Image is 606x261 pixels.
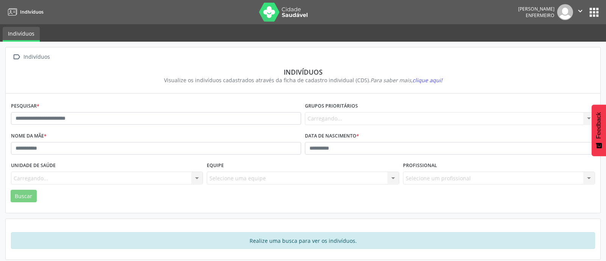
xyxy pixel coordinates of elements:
[11,130,47,142] label: Nome da mãe
[5,6,44,18] a: Indivíduos
[403,160,437,172] label: Profissional
[16,76,590,84] div: Visualize os indivíduos cadastrados através da ficha de cadastro individual (CDS).
[11,52,22,63] i: 
[412,77,442,84] span: clique aqui!
[207,160,224,172] label: Equipe
[305,100,358,112] label: Grupos prioritários
[576,7,584,15] i: 
[370,77,442,84] i: Para saber mais,
[573,4,587,20] button: 
[22,52,51,63] div: Indivíduos
[11,232,595,249] div: Realize uma busca para ver os indivíduos.
[526,12,554,19] span: Enfermeiro
[11,52,51,63] a:  Indivíduos
[11,190,37,203] button: Buscar
[587,6,601,19] button: apps
[20,9,44,15] span: Indivíduos
[3,27,40,42] a: Indivíduos
[11,100,39,112] label: Pesquisar
[305,130,359,142] label: Data de nascimento
[557,4,573,20] img: img
[518,6,554,12] div: [PERSON_NAME]
[11,160,56,172] label: Unidade de saúde
[595,112,602,139] span: Feedback
[16,68,590,76] div: Indivíduos
[592,105,606,156] button: Feedback - Mostrar pesquisa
